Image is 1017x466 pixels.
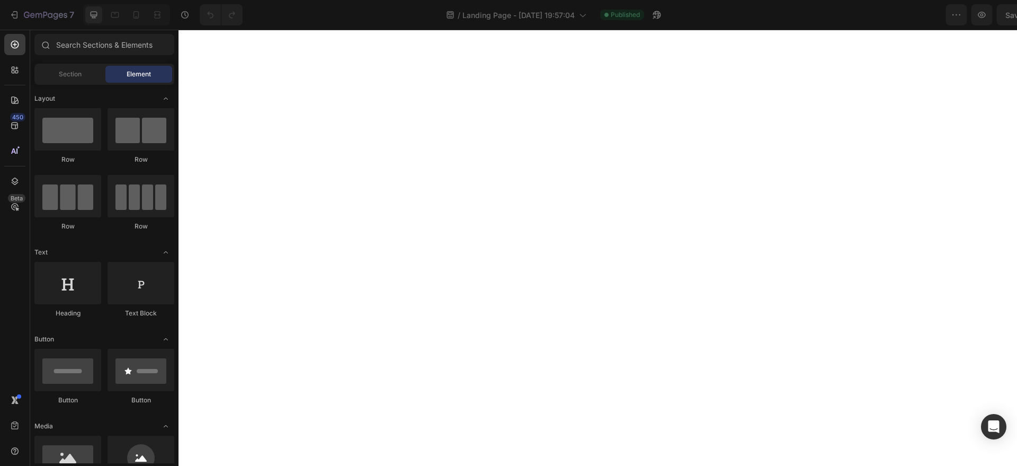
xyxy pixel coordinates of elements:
[127,69,151,79] span: Element
[34,155,101,164] div: Row
[981,414,1006,439] div: Open Intercom Messenger
[462,10,575,21] span: Landing Page - [DATE] 19:57:04
[8,194,25,203] div: Beta
[34,34,174,55] input: Search Sections & Elements
[157,331,174,348] span: Toggle open
[34,395,101,405] div: Button
[108,395,174,405] div: Button
[34,309,101,318] div: Heading
[157,244,174,261] span: Toggle open
[34,421,53,431] span: Media
[4,4,79,25] button: 7
[200,4,243,25] div: Undo/Redo
[157,90,174,107] span: Toggle open
[69,8,74,21] p: 7
[34,335,54,344] span: Button
[34,94,55,103] span: Layout
[947,4,991,25] button: Publish
[179,30,1017,466] iframe: Design area
[108,222,174,231] div: Row
[10,113,25,121] div: 450
[458,10,460,21] span: /
[916,11,934,20] span: Save
[108,155,174,164] div: Row
[157,418,174,435] span: Toggle open
[34,222,101,231] div: Row
[34,248,48,257] span: Text
[108,309,174,318] div: Text Block
[956,10,982,21] div: Publish
[907,4,942,25] button: Save
[611,10,640,20] span: Published
[59,69,82,79] span: Section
